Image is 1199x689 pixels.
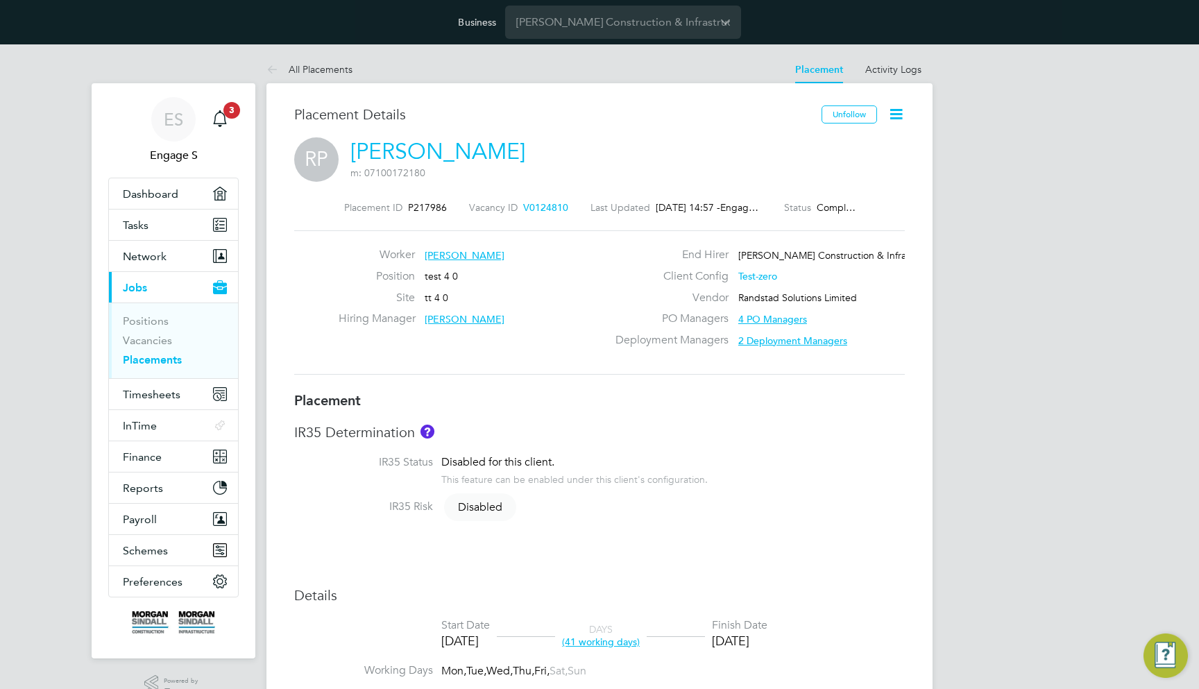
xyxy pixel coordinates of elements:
[109,566,238,597] button: Preferences
[109,410,238,441] button: InTime
[339,248,415,262] label: Worker
[223,102,240,119] span: 3
[441,470,708,486] div: This feature can be enabled under this client's configuration.
[164,675,203,687] span: Powered by
[738,249,924,262] span: [PERSON_NAME] Construction & Infrast…
[123,544,168,557] span: Schemes
[109,473,238,503] button: Reports
[738,313,807,325] span: 4 PO Managers
[164,110,183,128] span: ES
[523,201,568,214] span: V0124810
[720,201,762,214] span: Engag…
[206,97,234,142] a: 3
[266,63,352,76] a: All Placements
[784,201,811,214] label: Status
[132,611,215,633] img: morgansindall-logo-retina.png
[123,353,182,366] a: Placements
[738,291,857,304] span: Randstad Solutions Limited
[108,97,239,164] a: ESEngage S
[344,201,402,214] label: Placement ID
[441,633,490,649] div: [DATE]
[294,392,361,409] b: Placement
[123,314,169,328] a: Positions
[1143,633,1188,678] button: Engage Resource Center
[123,219,148,232] span: Tasks
[568,664,586,678] span: Sun
[109,504,238,534] button: Payroll
[123,419,157,432] span: InTime
[441,455,554,469] span: Disabled for this client.
[817,201,856,214] span: Compl…
[712,633,767,649] div: [DATE]
[425,249,504,262] span: [PERSON_NAME]
[612,269,729,284] label: Client Config
[108,147,239,164] span: Engage S
[123,513,157,526] span: Payroll
[123,450,162,463] span: Finance
[294,137,339,182] span: RP
[339,291,415,305] label: Site
[109,210,238,240] a: Tasks
[294,423,905,441] h3: IR35 Determination
[294,500,433,514] label: IR35 Risk
[294,105,811,124] h3: Placement Details
[656,201,720,214] span: [DATE] 14:57 -
[294,663,433,678] label: Working Days
[534,664,550,678] span: Fri,
[294,586,905,604] h3: Details
[294,455,433,470] label: IR35 Status
[738,270,777,282] span: Test-zero
[444,493,516,521] span: Disabled
[123,575,182,588] span: Preferences
[109,303,238,378] div: Jobs
[550,664,568,678] span: Sat,
[441,664,466,678] span: Mon,
[795,64,843,76] a: Placement
[123,334,172,347] a: Vacancies
[408,201,447,214] span: P217986
[712,618,767,633] div: Finish Date
[339,312,415,326] label: Hiring Manager
[865,63,921,76] a: Activity Logs
[109,535,238,565] button: Schemes
[441,618,490,633] div: Start Date
[466,664,486,678] span: Tue,
[469,201,518,214] label: Vacancy ID
[339,269,415,284] label: Position
[92,83,255,658] nav: Main navigation
[109,178,238,209] a: Dashboard
[350,138,525,165] a: [PERSON_NAME]
[562,636,640,648] span: (41 working days)
[123,388,180,401] span: Timesheets
[425,270,458,282] span: test 4 0
[109,272,238,303] button: Jobs
[458,16,496,28] label: Business
[590,201,650,214] label: Last Updated
[123,250,167,263] span: Network
[123,281,147,294] span: Jobs
[109,379,238,409] button: Timesheets
[123,482,163,495] span: Reports
[738,334,847,347] span: 2 Deployment Managers
[350,167,425,179] span: m: 07100172180
[555,623,647,648] div: DAYS
[612,333,729,348] label: Deployment Managers
[109,241,238,271] button: Network
[486,664,513,678] span: Wed,
[513,664,534,678] span: Thu,
[108,611,239,633] a: Go to home page
[612,248,729,262] label: End Hirer
[612,291,729,305] label: Vendor
[123,187,178,201] span: Dashboard
[822,105,877,124] button: Unfollow
[420,425,434,439] button: About IR35
[109,441,238,472] button: Finance
[425,313,504,325] span: [PERSON_NAME]
[612,312,729,326] label: PO Managers
[425,291,448,304] span: tt 4 0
